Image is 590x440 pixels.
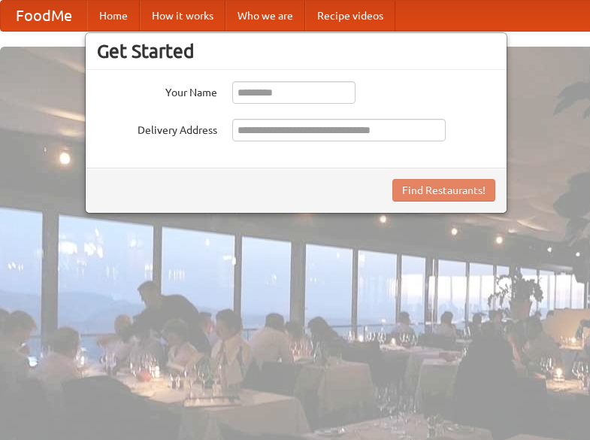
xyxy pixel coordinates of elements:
[140,1,225,31] a: How it works
[87,1,140,31] a: Home
[225,1,305,31] a: Who we are
[1,1,87,31] a: FoodMe
[305,1,395,31] a: Recipe videos
[97,119,217,138] label: Delivery Address
[97,40,495,62] h3: Get Started
[392,179,495,202] button: Find Restaurants!
[97,81,217,100] label: Your Name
